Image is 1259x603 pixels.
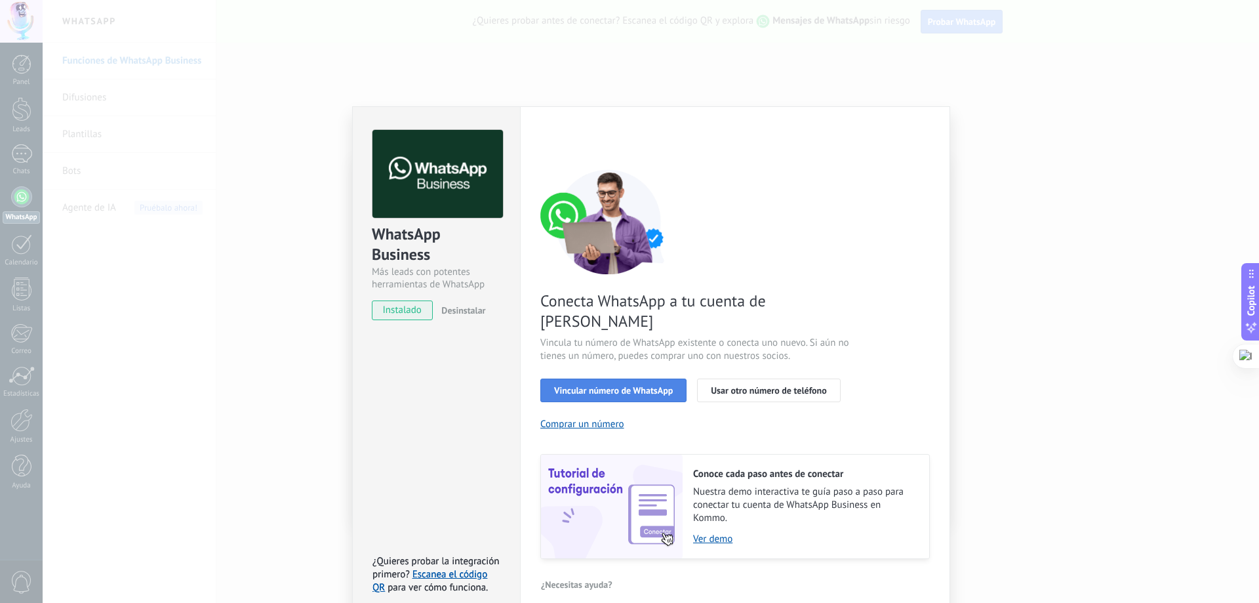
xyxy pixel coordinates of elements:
button: Desinstalar [436,301,485,320]
button: ¿Necesitas ayuda? [540,575,613,594]
a: Ver demo [693,533,916,545]
img: logo_main.png [372,130,503,218]
button: Vincular número de WhatsApp [540,379,687,402]
span: ¿Quieres probar la integración primero? [372,555,500,581]
div: WhatsApp Business [372,224,501,266]
img: connect number [540,169,678,274]
span: ¿Necesitas ayuda? [541,580,612,589]
span: Vincula tu número de WhatsApp existente o conecta uno nuevo. Si aún no tienes un número, puedes c... [540,337,852,363]
button: Comprar un número [540,418,624,430]
span: instalado [372,301,432,320]
h2: Conoce cada paso antes de conectar [693,468,916,480]
span: Desinstalar [441,304,485,316]
span: Copilot [1245,285,1258,316]
span: Usar otro número de teléfono [711,386,826,395]
a: Escanea el código QR [372,568,487,594]
div: Más leads con potentes herramientas de WhatsApp [372,266,501,291]
span: Conecta WhatsApp a tu cuenta de [PERSON_NAME] [540,291,852,331]
span: Nuestra demo interactiva te guía paso a paso para conectar tu cuenta de WhatsApp Business en Kommo. [693,486,916,525]
span: para ver cómo funciona. [388,581,488,594]
button: Usar otro número de teléfono [697,379,840,402]
span: Vincular número de WhatsApp [554,386,673,395]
